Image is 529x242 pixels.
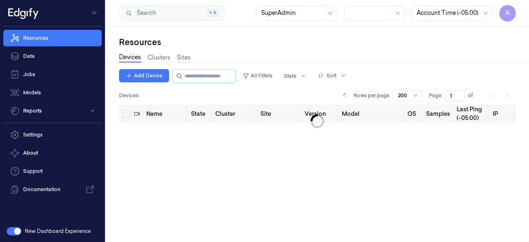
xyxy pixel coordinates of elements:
[429,92,441,99] span: Page
[3,127,102,143] a: Settings
[3,66,102,83] a: Jobs
[3,181,102,198] a: Documentation
[177,53,191,62] a: Sites
[148,53,170,62] a: Clusters
[468,92,481,99] span: of
[133,9,156,17] span: Search
[3,84,102,101] a: Models
[88,6,102,19] button: Toggle Navigation
[499,5,516,22] button: A
[119,92,138,99] span: Devices
[3,48,102,65] a: Data
[212,105,257,123] th: Cluster
[453,105,489,123] th: Last Ping (-05:00)
[3,163,102,180] a: Support
[3,30,102,46] a: Resources
[257,105,301,123] th: Site
[122,110,131,118] button: Select all
[338,105,404,123] th: Model
[423,105,453,123] th: Samples
[301,105,339,123] th: Version
[239,69,276,82] button: All Filters
[404,105,423,123] th: OS
[489,105,516,123] th: IP
[3,145,102,161] button: About
[3,103,102,119] button: Reports
[119,36,516,48] div: Resources
[188,105,212,123] th: State
[119,6,225,21] button: Search⌘K
[119,53,141,62] a: Devices
[119,69,169,82] button: Add Device
[143,105,188,123] th: Name
[354,92,389,99] p: Rows per page
[488,90,512,101] nav: pagination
